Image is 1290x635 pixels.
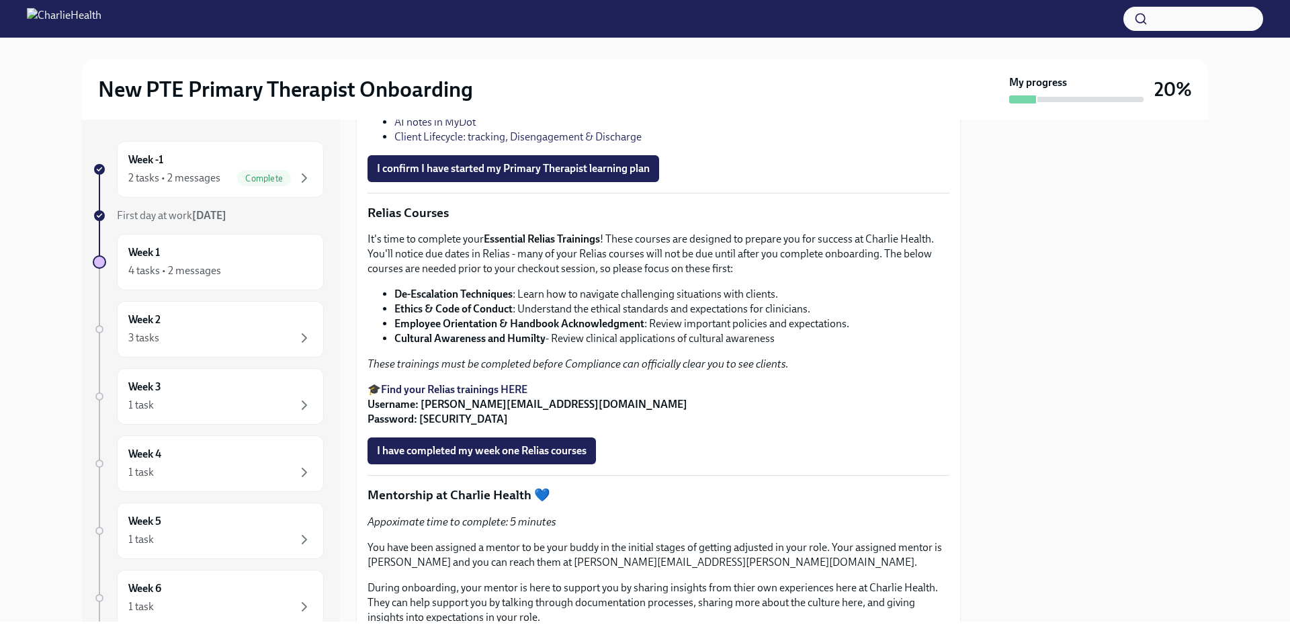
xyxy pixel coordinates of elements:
a: Week 23 tasks [93,301,324,357]
a: Week -12 tasks • 2 messagesComplete [93,141,324,198]
p: Mentorship at Charlie Health 💙 [368,486,949,504]
span: I confirm I have started my Primary Therapist learning plan [377,162,650,175]
span: First day at work [117,209,226,222]
h6: Week 3 [128,380,161,394]
h6: Week 5 [128,514,161,529]
div: 1 task [128,465,154,480]
strong: Employee Orientation & Handbook Acknowledgment [394,317,644,330]
strong: Essential Relias Trainings [484,232,600,245]
button: I confirm I have started my Primary Therapist learning plan [368,155,659,182]
h2: New PTE Primary Therapist Onboarding [98,76,473,103]
em: Appoximate time to complete: 5 minutes [368,515,556,528]
h6: Week 6 [128,581,161,596]
p: It's time to complete your ! These courses are designed to prepare you for success at Charlie Hea... [368,232,949,276]
h6: Week 2 [128,312,161,327]
li: : Review important policies and expectations. [394,316,949,331]
a: Week 31 task [93,368,324,425]
div: 2 tasks • 2 messages [128,171,220,185]
p: 🎓 [368,382,949,427]
li: - Review clinical applications of cultural awareness [394,331,949,346]
strong: [DATE] [192,209,226,222]
button: I have completed my week one Relias courses [368,437,596,464]
h6: Week -1 [128,153,163,167]
div: 1 task [128,398,154,413]
h6: Week 4 [128,447,161,462]
strong: Ethics & Code of Conduct [394,302,513,315]
div: 4 tasks • 2 messages [128,263,221,278]
li: : Understand the ethical standards and expectations for clinicians. [394,302,949,316]
em: These trainings must be completed before Compliance can officially clear you to see clients. [368,357,789,370]
span: I have completed my week one Relias courses [377,444,587,458]
a: First day at work[DATE] [93,208,324,223]
div: 1 task [128,532,154,547]
strong: My progress [1009,75,1067,90]
strong: De-Escalation Techniques [394,288,513,300]
a: Week 14 tasks • 2 messages [93,234,324,290]
p: Relias Courses [368,204,949,222]
img: CharlieHealth [27,8,101,30]
a: AI notes in MyDot [394,116,476,128]
h6: Week 1 [128,245,160,260]
h3: 20% [1154,77,1192,101]
strong: Username: [PERSON_NAME][EMAIL_ADDRESS][DOMAIN_NAME] Password: [SECURITY_DATA] [368,398,687,425]
a: Client Lifecycle: tracking, Disengagement & Discharge [394,130,642,143]
p: During onboarding, your mentor is here to support you by sharing insights from thier own experien... [368,581,949,625]
span: Complete [237,173,291,183]
li: : Learn how to navigate challenging situations with clients. [394,287,949,302]
a: Find your Relias trainings HERE [381,383,527,396]
strong: Cultural Awareness and Humilty [394,332,546,345]
div: 3 tasks [128,331,159,345]
a: Week 61 task [93,570,324,626]
a: Week 51 task [93,503,324,559]
div: 1 task [128,599,154,614]
p: You have been assigned a mentor to be your buddy in the initial stages of getting adjusted in you... [368,540,949,570]
a: Week 41 task [93,435,324,492]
